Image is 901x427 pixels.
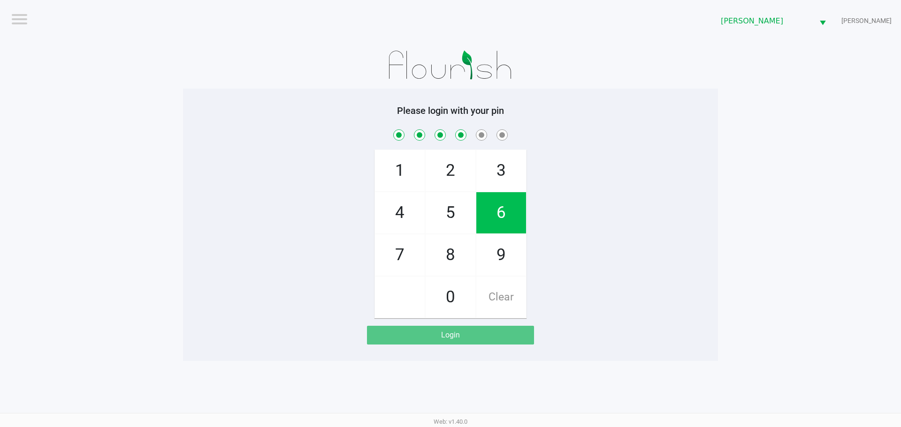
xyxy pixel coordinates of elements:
[190,105,711,116] h5: Please login with your pin
[814,10,832,32] button: Select
[476,192,526,233] span: 6
[841,16,892,26] span: [PERSON_NAME]
[426,234,475,276] span: 8
[375,192,425,233] span: 4
[375,150,425,191] span: 1
[434,418,467,425] span: Web: v1.40.0
[375,234,425,276] span: 7
[721,15,808,27] span: [PERSON_NAME]
[426,277,475,318] span: 0
[426,192,475,233] span: 5
[476,234,526,276] span: 9
[476,277,526,318] span: Clear
[476,150,526,191] span: 3
[426,150,475,191] span: 2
